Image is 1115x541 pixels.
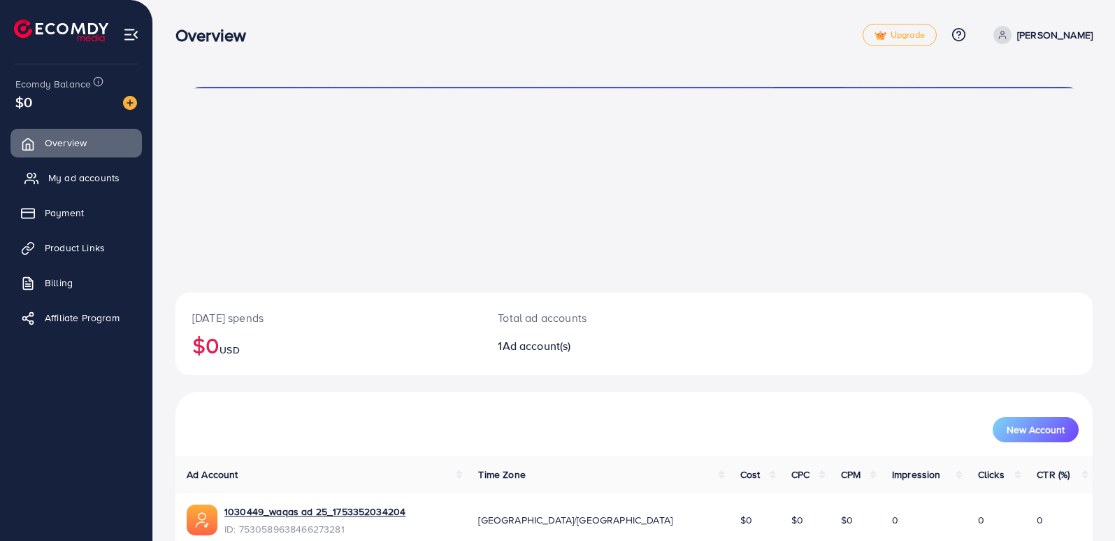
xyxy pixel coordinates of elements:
h3: Overview [175,25,257,45]
span: $0 [15,92,32,112]
a: Affiliate Program [10,304,142,332]
a: tickUpgrade [863,24,937,46]
span: CPM [841,468,861,482]
span: CPC [791,468,810,482]
a: Billing [10,269,142,297]
img: image [123,96,137,110]
span: Ad Account [187,468,238,482]
span: $0 [841,513,853,527]
span: Impression [892,468,941,482]
span: Product Links [45,241,105,255]
img: logo [14,20,108,41]
a: Payment [10,199,142,227]
span: New Account [1007,425,1065,435]
a: 1030449_waqas ad 25_1753352034204 [224,505,405,519]
a: My ad accounts [10,164,142,192]
span: [GEOGRAPHIC_DATA]/[GEOGRAPHIC_DATA] [478,513,672,527]
img: ic-ads-acc.e4c84228.svg [187,505,217,535]
span: CTR (%) [1037,468,1070,482]
span: My ad accounts [48,171,120,185]
span: Clicks [978,468,1005,482]
span: Ecomdy Balance [15,77,91,91]
h2: $0 [192,332,464,358]
button: New Account [993,417,1079,442]
img: menu [123,27,139,43]
a: Overview [10,129,142,157]
span: $0 [791,513,803,527]
p: Total ad accounts [498,309,693,326]
span: Cost [740,468,761,482]
span: 0 [978,513,984,527]
span: 0 [892,513,898,527]
span: Affiliate Program [45,311,120,325]
a: [PERSON_NAME] [988,26,1093,44]
span: Billing [45,276,73,290]
img: tick [875,31,886,41]
span: USD [220,343,239,357]
h2: 1 [498,339,693,353]
span: Time Zone [478,468,525,482]
iframe: Chat [1056,478,1105,531]
span: ID: 7530589638466273281 [224,522,405,536]
p: [DATE] spends [192,309,464,326]
span: Upgrade [875,30,925,41]
span: Overview [45,136,87,150]
span: Payment [45,206,84,220]
span: 0 [1037,513,1043,527]
span: Ad account(s) [503,338,571,353]
a: Product Links [10,234,142,262]
p: [PERSON_NAME] [1017,27,1093,43]
span: $0 [740,513,752,527]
